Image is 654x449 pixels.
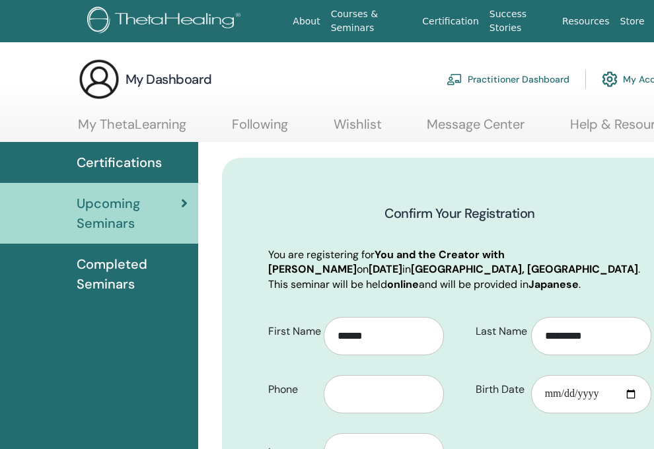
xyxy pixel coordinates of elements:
[268,204,651,223] h3: Confirm Your Registration
[528,277,579,291] b: Japanese
[77,254,188,294] span: Completed Seminars
[77,153,162,172] span: Certifications
[268,248,505,276] b: You and the Creator with [PERSON_NAME]
[447,65,569,94] a: Practitioner Dashboard
[466,319,531,344] label: Last Name
[615,9,650,34] a: Store
[268,248,651,292] p: You are registering for on in . This seminar will be held and will be provided in .
[369,262,402,276] b: [DATE]
[126,70,212,88] h3: My Dashboard
[602,68,618,90] img: cog.svg
[87,7,245,36] img: logo.png
[387,277,419,291] b: online
[411,262,638,276] b: [GEOGRAPHIC_DATA], [GEOGRAPHIC_DATA]
[78,58,120,100] img: generic-user-icon.jpg
[427,116,525,142] a: Message Center
[447,73,462,85] img: chalkboard-teacher.svg
[258,377,324,402] label: Phone
[232,116,288,142] a: Following
[78,116,186,142] a: My ThetaLearning
[326,2,418,40] a: Courses & Seminars
[466,377,531,402] label: Birth Date
[557,9,615,34] a: Resources
[417,9,484,34] a: Certification
[287,9,325,34] a: About
[334,116,382,142] a: Wishlist
[484,2,557,40] a: Success Stories
[77,193,181,233] span: Upcoming Seminars
[258,319,324,344] label: First Name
